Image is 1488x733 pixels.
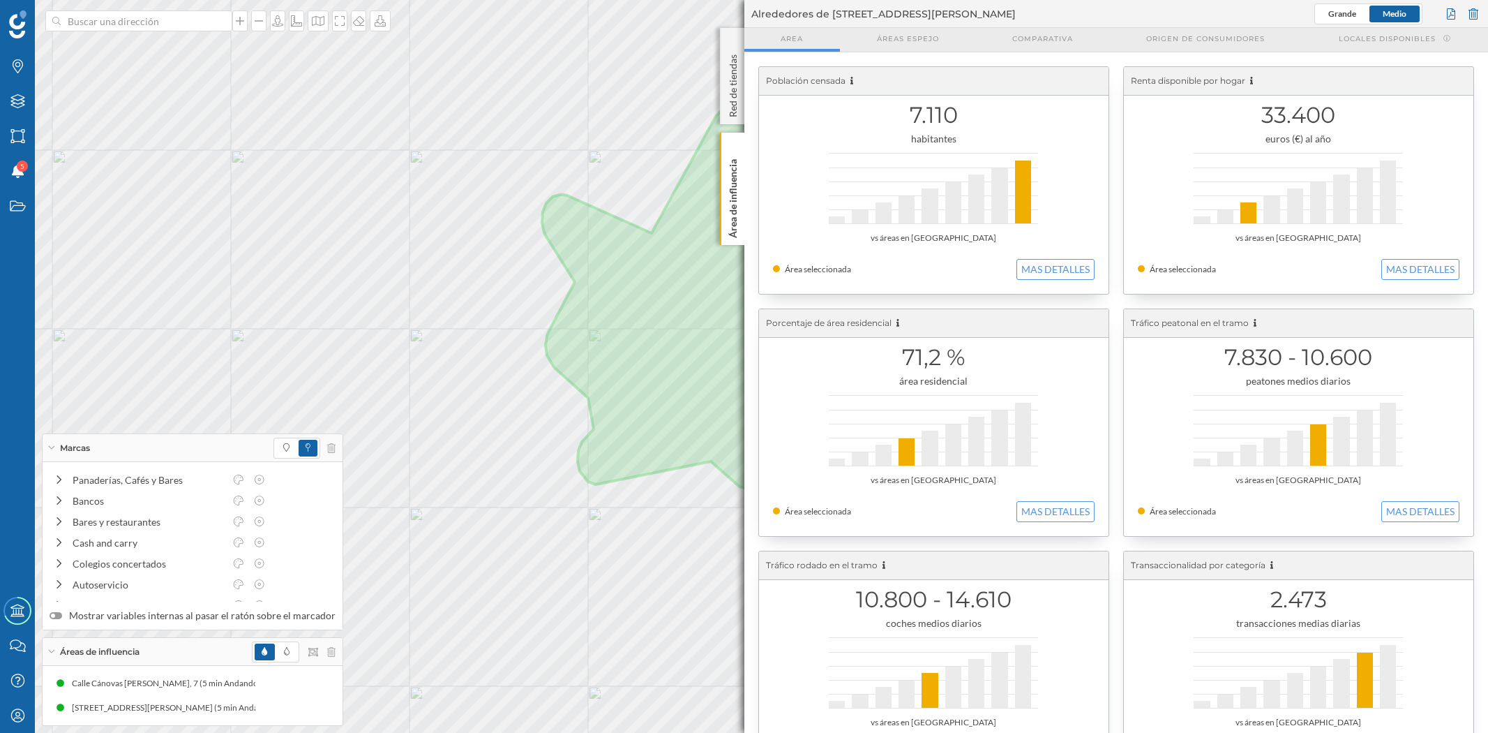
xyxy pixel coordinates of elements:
[1383,8,1406,19] span: Medio
[773,102,1095,128] h1: 7.110
[60,646,140,658] span: Áreas de influencia
[50,609,336,623] label: Mostrar variables internas al pasar el ratón sobre el marcador
[73,556,225,571] div: Colegios concertados
[726,154,739,238] p: Área de influencia
[726,49,739,117] p: Red de tiendas
[72,676,268,690] div: Calle Cánovas [PERSON_NAME], 7 (5 min Andando)
[73,494,225,508] div: Bancos
[1150,264,1216,274] span: Área seleccionada
[1124,67,1473,96] div: Renta disponible por hogar
[1138,473,1459,487] div: vs áreas en [GEOGRAPHIC_DATA]
[773,374,1095,388] div: área residencial
[1138,102,1459,128] h1: 33.400
[1138,344,1459,371] h1: 7.830 - 10.600
[1012,34,1073,44] span: Comparativa
[1138,132,1459,146] div: euros (€) al año
[20,159,24,173] span: 5
[773,132,1095,146] div: habitantes
[759,551,1109,580] div: Tráfico rodado en el tramo
[73,598,225,613] div: Comida Rápida
[785,264,851,274] span: Área seleccionada
[1381,259,1459,280] button: MAS DETALLES
[73,514,225,529] div: Bares y restaurantes
[1138,716,1459,730] div: vs áreas en [GEOGRAPHIC_DATA]
[1138,231,1459,245] div: vs áreas en [GEOGRAPHIC_DATA]
[1339,34,1436,44] span: Locales disponibles
[1016,501,1095,522] button: MAS DETALLES
[773,616,1095,630] div: coches medios diarios
[1138,616,1459,630] div: transacciones medias diarias
[781,34,803,44] span: Area
[1381,501,1459,522] button: MAS DETALLES
[751,7,1016,21] span: Alrededores de [STREET_ADDRESS][PERSON_NAME]
[1146,34,1265,44] span: Origen de consumidores
[1124,551,1473,580] div: Transaccionalidad por categoría
[1016,259,1095,280] button: MAS DETALLES
[773,344,1095,371] h1: 71,2 %
[1138,374,1459,388] div: peatones medios diarios
[773,586,1095,613] h1: 10.800 - 14.610
[1138,586,1459,613] h1: 2.473
[1328,8,1356,19] span: Grande
[773,473,1095,487] div: vs áreas en [GEOGRAPHIC_DATA]
[1124,309,1473,338] div: Tráfico peatonal en el tramo
[773,716,1095,730] div: vs áreas en [GEOGRAPHIC_DATA]
[73,473,225,487] div: Panaderías, Cafés y Bares
[72,701,283,715] div: [STREET_ADDRESS][PERSON_NAME] (5 min Andando)
[759,309,1109,338] div: Porcentaje de área residencial
[9,10,27,38] img: Geoblink Logo
[759,67,1109,96] div: Población censada
[1150,506,1216,517] span: Área seleccionada
[773,231,1095,245] div: vs áreas en [GEOGRAPHIC_DATA]
[877,34,939,44] span: Áreas espejo
[73,577,225,592] div: Autoservicio
[785,506,851,517] span: Área seleccionada
[73,535,225,550] div: Cash and carry
[60,442,90,454] span: Marcas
